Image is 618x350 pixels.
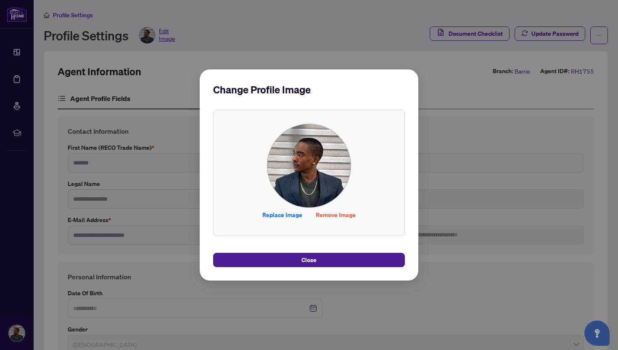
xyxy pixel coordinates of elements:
button: Replace Image [256,208,309,222]
span: Close [301,253,317,267]
h2: Change Profile Image [213,83,405,96]
button: Remove Image [309,208,362,222]
img: Profile Icon [267,124,351,207]
button: Open asap [584,321,610,346]
span: Remove Image [316,208,356,222]
span: Replace Image [262,208,302,222]
button: Close [213,253,405,267]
